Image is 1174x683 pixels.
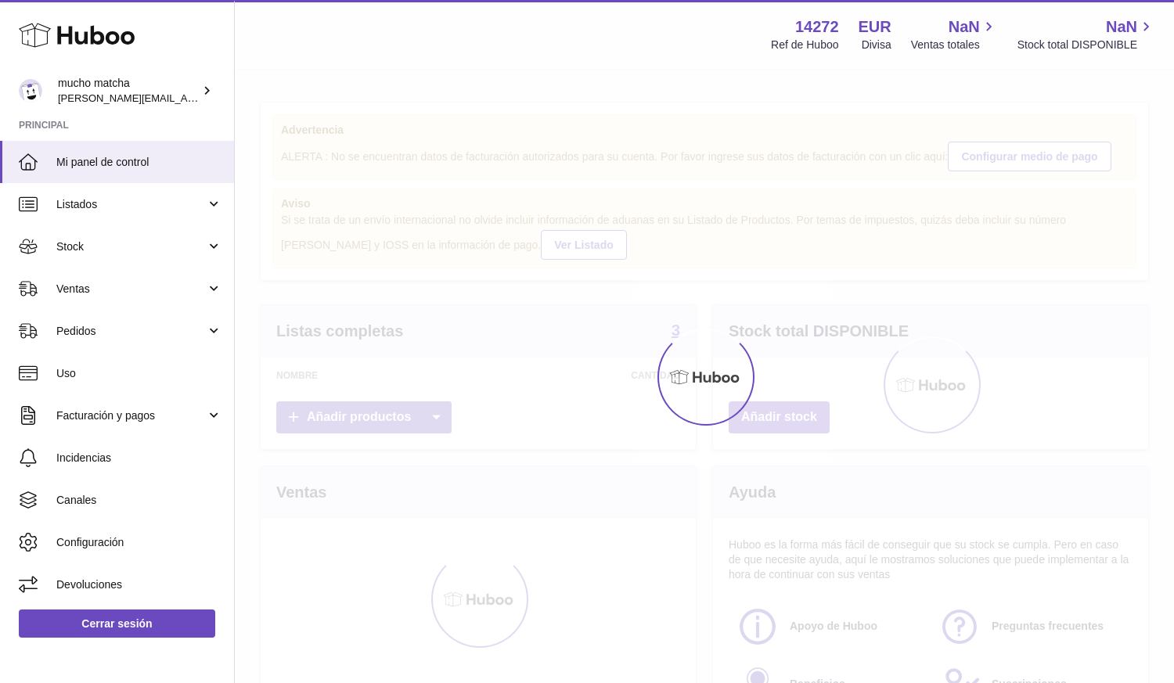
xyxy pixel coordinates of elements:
span: NaN [1106,16,1137,38]
span: Incidencias [56,451,222,466]
span: Configuración [56,535,222,550]
strong: 14272 [795,16,839,38]
div: Ref de Huboo [771,38,838,52]
span: Devoluciones [56,577,222,592]
span: Listados [56,197,206,212]
span: Uso [56,366,222,381]
a: NaN Stock total DISPONIBLE [1017,16,1155,52]
a: NaN Ventas totales [911,16,998,52]
strong: EUR [859,16,891,38]
span: Canales [56,493,222,508]
span: NaN [949,16,980,38]
span: Stock total DISPONIBLE [1017,38,1155,52]
div: mucho matcha [58,76,199,106]
span: Mi panel de control [56,155,222,170]
img: irina.muchomatcha@gmail.com [19,79,42,102]
span: Ventas [56,282,206,297]
span: Stock [56,239,206,254]
span: [PERSON_NAME][EMAIL_ADDRESS][DOMAIN_NAME] [58,92,314,104]
span: Pedidos [56,324,206,339]
span: Facturación y pagos [56,408,206,423]
a: Cerrar sesión [19,609,215,638]
div: Divisa [862,38,891,52]
span: Ventas totales [911,38,998,52]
